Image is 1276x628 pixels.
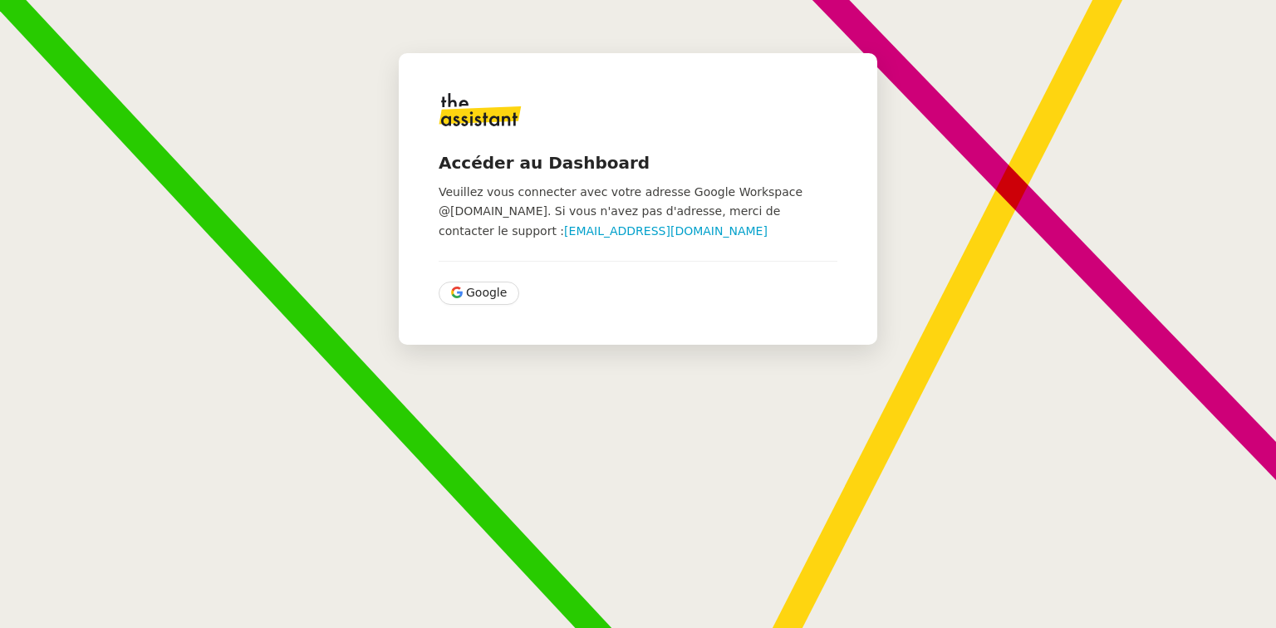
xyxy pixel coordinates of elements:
[466,283,507,302] span: Google
[564,224,768,238] a: [EMAIL_ADDRESS][DOMAIN_NAME]
[439,93,522,126] img: logo
[439,151,837,174] h4: Accéder au Dashboard
[439,185,802,238] span: Veuillez vous connecter avec votre adresse Google Workspace @[DOMAIN_NAME]. Si vous n'avez pas d'...
[439,282,519,305] button: Google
